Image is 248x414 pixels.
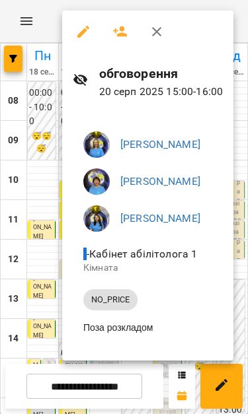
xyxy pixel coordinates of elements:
[83,261,212,275] p: Кімната
[120,138,200,151] a: [PERSON_NAME]
[99,84,224,100] p: 20 серп 2025 15:00 - 16:00
[120,212,200,224] a: [PERSON_NAME]
[73,316,223,339] li: Поза розкладом
[83,294,138,306] span: NO_PRICE
[83,248,200,260] span: - Кабінет абілітолога 1
[120,175,200,188] a: [PERSON_NAME]
[83,168,110,195] img: af8de01c8e06114619bc45729f0187de.jpg
[83,205,110,232] img: d1dec607e7f372b62d1bb04098aa4c64.jpeg
[99,63,224,84] h6: обговорення
[83,131,110,158] img: 392c9eb3378418094b3657d32dfeeeda.jpeg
